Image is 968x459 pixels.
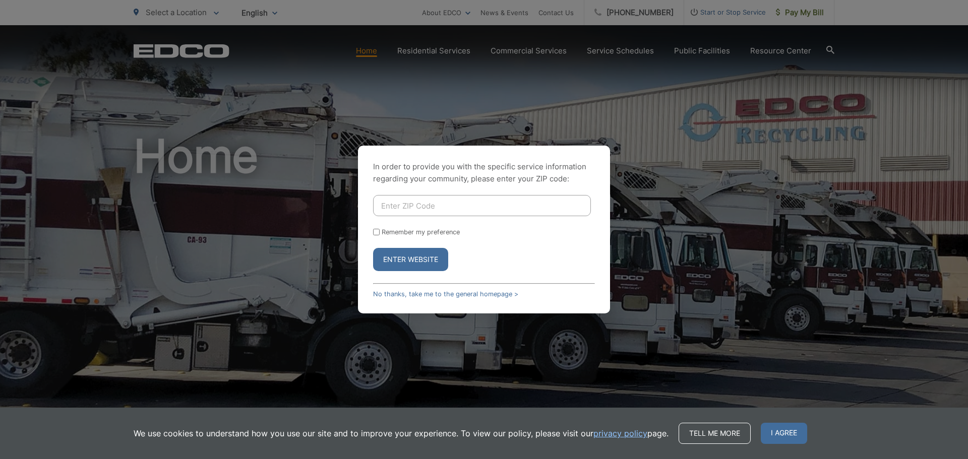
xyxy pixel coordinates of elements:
[373,290,518,298] a: No thanks, take me to the general homepage >
[761,423,807,444] span: I agree
[679,423,751,444] a: Tell me more
[382,228,460,236] label: Remember my preference
[373,161,595,185] p: In order to provide you with the specific service information regarding your community, please en...
[593,427,647,439] a: privacy policy
[134,427,669,439] p: We use cookies to understand how you use our site and to improve your experience. To view our pol...
[373,195,591,216] input: Enter ZIP Code
[373,248,448,271] button: Enter Website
